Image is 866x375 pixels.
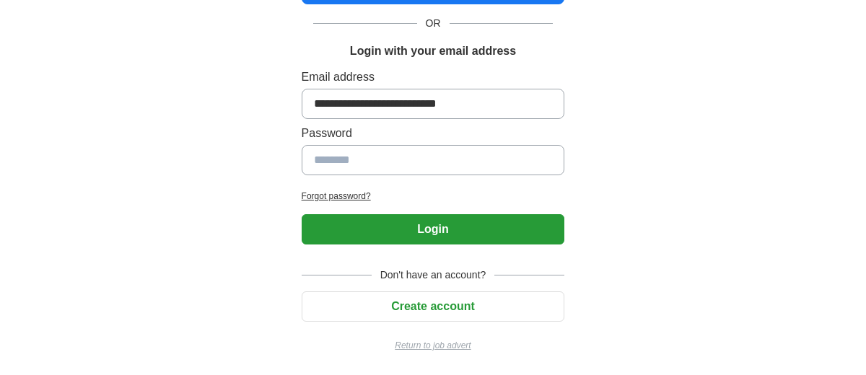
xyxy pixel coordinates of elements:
[350,43,516,60] h1: Login with your email address
[302,214,565,244] button: Login
[302,69,565,86] label: Email address
[302,190,565,203] a: Forgot password?
[417,16,450,31] span: OR
[372,268,495,283] span: Don't have an account?
[302,291,565,322] button: Create account
[302,125,565,142] label: Password
[302,339,565,352] a: Return to job advert
[302,300,565,312] a: Create account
